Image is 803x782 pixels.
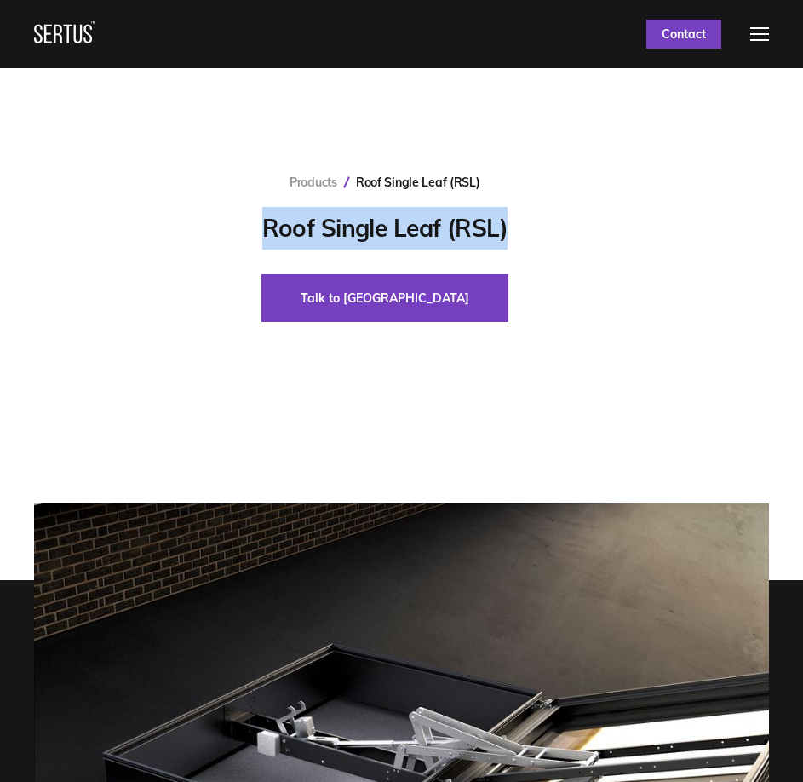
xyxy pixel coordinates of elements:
iframe: Chat Widget [496,584,803,782]
h1: Roof Single Leaf (RSL) [262,207,508,250]
button: Talk to [GEOGRAPHIC_DATA] [261,274,508,322]
a: Contact [646,20,721,49]
a: Products [290,175,337,190]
